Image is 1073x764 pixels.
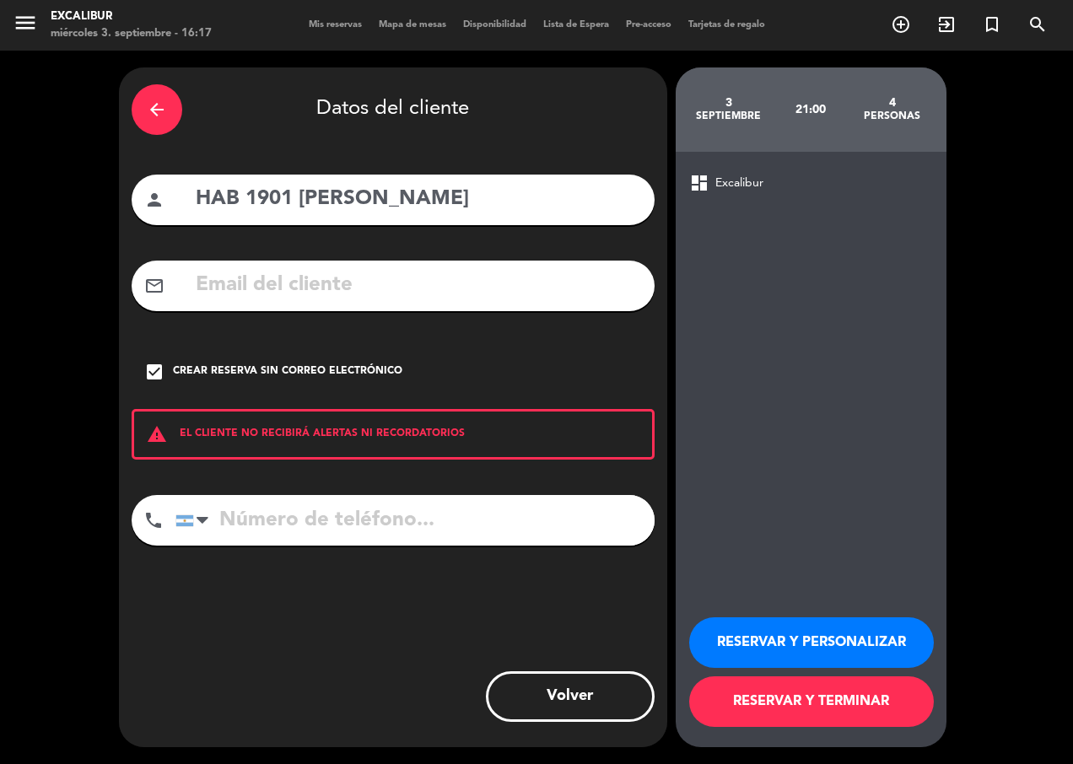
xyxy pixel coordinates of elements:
[715,174,763,193] span: Excalibur
[134,424,180,444] i: warning
[851,96,933,110] div: 4
[300,20,370,30] span: Mis reservas
[173,363,402,380] div: Crear reserva sin correo electrónico
[455,20,535,30] span: Disponibilidad
[143,510,164,530] i: phone
[13,10,38,35] i: menu
[132,409,655,460] div: EL CLIENTE NO RECIBIRÁ ALERTAS NI RECORDATORIOS
[370,20,455,30] span: Mapa de mesas
[132,80,655,139] div: Datos del cliente
[689,173,709,193] span: dashboard
[689,617,934,668] button: RESERVAR Y PERSONALIZAR
[680,20,774,30] span: Tarjetas de regalo
[688,110,770,123] div: septiembre
[13,10,38,41] button: menu
[144,276,164,296] i: mail_outline
[176,496,215,545] div: Argentina: +54
[851,110,933,123] div: personas
[486,671,655,722] button: Volver
[617,20,680,30] span: Pre-acceso
[194,268,642,303] input: Email del cliente
[194,182,642,217] input: Nombre del cliente
[51,8,212,25] div: Excalibur
[769,80,851,139] div: 21:00
[144,190,164,210] i: person
[147,100,167,120] i: arrow_back
[891,14,911,35] i: add_circle_outline
[936,14,957,35] i: exit_to_app
[689,676,934,727] button: RESERVAR Y TERMINAR
[688,96,770,110] div: 3
[175,495,655,546] input: Número de teléfono...
[1027,14,1048,35] i: search
[144,362,164,382] i: check_box
[982,14,1002,35] i: turned_in_not
[51,25,212,42] div: miércoles 3. septiembre - 16:17
[535,20,617,30] span: Lista de Espera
